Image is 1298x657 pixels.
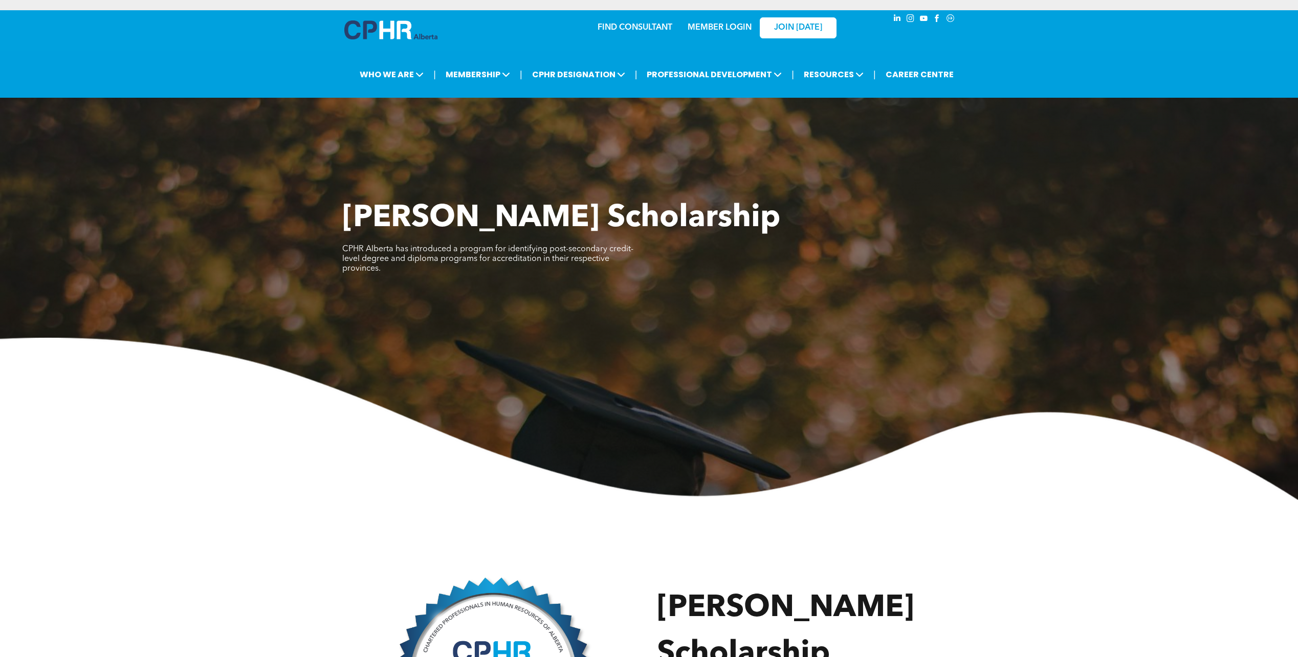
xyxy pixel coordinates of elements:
[357,65,427,84] span: WHO WE ARE
[598,24,672,32] a: FIND CONSULTANT
[529,65,628,84] span: CPHR DESIGNATION
[760,17,837,38] a: JOIN [DATE]
[801,65,867,84] span: RESOURCES
[635,64,637,85] li: |
[905,13,916,27] a: instagram
[342,203,780,234] span: [PERSON_NAME] Scholarship
[443,65,513,84] span: MEMBERSHIP
[433,64,436,85] li: |
[791,64,794,85] li: |
[883,65,957,84] a: CAREER CENTRE
[342,245,633,273] span: CPHR Alberta has introduced a program for identifying post-secondary credit-level degree and dipl...
[932,13,943,27] a: facebook
[520,64,522,85] li: |
[945,13,956,27] a: Social network
[918,13,930,27] a: youtube
[873,64,876,85] li: |
[688,24,752,32] a: MEMBER LOGIN
[644,65,785,84] span: PROFESSIONAL DEVELOPMENT
[344,20,437,39] img: A blue and white logo for cp alberta
[774,23,822,33] span: JOIN [DATE]
[892,13,903,27] a: linkedin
